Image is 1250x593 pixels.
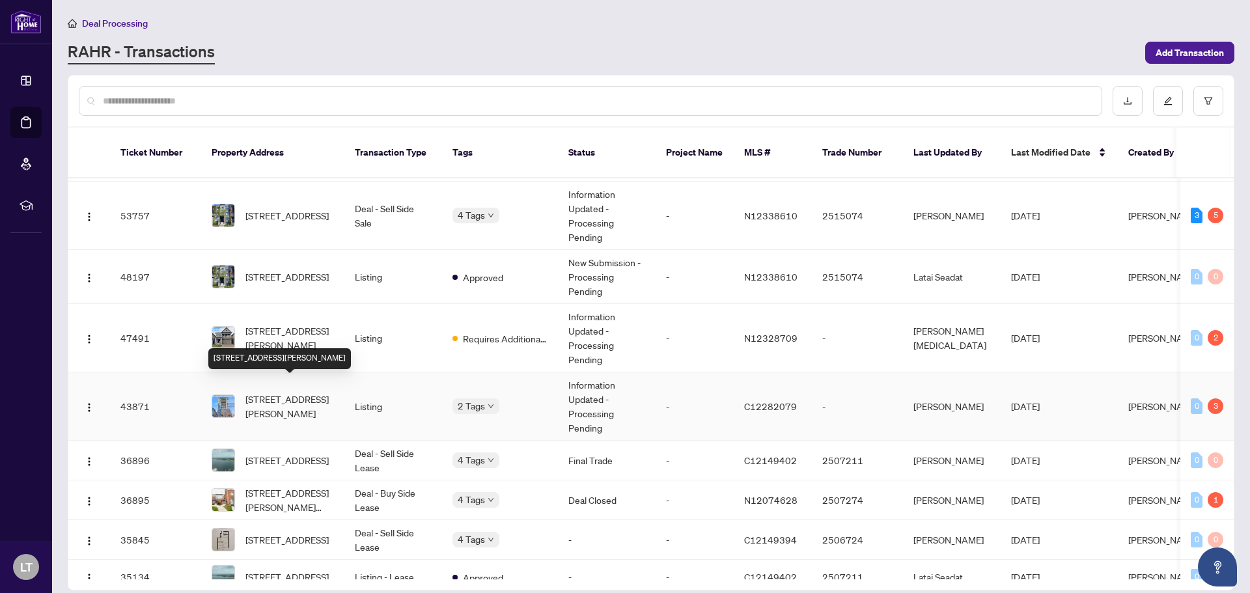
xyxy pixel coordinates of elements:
span: down [488,212,494,219]
td: Deal - Buy Side Lease [344,480,442,520]
span: C12149402 [744,571,797,583]
img: Logo [84,334,94,344]
td: [PERSON_NAME] [903,441,1001,480]
td: New Submission - Processing Pending [558,250,656,304]
img: thumbnail-img [212,489,234,511]
button: filter [1193,86,1223,116]
span: 4 Tags [458,208,485,223]
td: Information Updated - Processing Pending [558,372,656,441]
span: [PERSON_NAME] [1128,400,1199,412]
th: Status [558,128,656,178]
td: 2515074 [812,182,903,250]
span: [PERSON_NAME] [1128,571,1199,583]
span: [DATE] [1011,271,1040,283]
td: Deal - Sell Side Lease [344,520,442,560]
button: edit [1153,86,1183,116]
a: RAHR - Transactions [68,41,215,64]
span: 4 Tags [458,492,485,507]
td: Information Updated - Processing Pending [558,182,656,250]
button: download [1113,86,1143,116]
th: Created By [1118,128,1196,178]
img: thumbnail-img [212,395,234,417]
div: 5 [1208,208,1223,223]
th: Last Modified Date [1001,128,1118,178]
span: Add Transaction [1156,42,1224,63]
th: Ticket Number [110,128,201,178]
th: Transaction Type [344,128,442,178]
span: [DATE] [1011,454,1040,466]
span: Last Modified Date [1011,145,1090,159]
td: Deal - Sell Side Lease [344,441,442,480]
img: thumbnail-img [212,449,234,471]
span: [STREET_ADDRESS] [245,453,329,467]
td: 47491 [110,304,201,372]
span: Approved [463,270,503,284]
span: 2 Tags [458,398,485,413]
td: [PERSON_NAME] [903,480,1001,520]
div: 0 [1191,569,1202,585]
td: 35845 [110,520,201,560]
td: Final Trade [558,441,656,480]
span: [STREET_ADDRESS] [245,532,329,547]
span: [STREET_ADDRESS] [245,208,329,223]
span: C12149394 [744,534,797,545]
span: [PERSON_NAME] [1128,534,1199,545]
div: 0 [1208,269,1223,284]
span: download [1123,96,1132,105]
span: filter [1204,96,1213,105]
span: [PERSON_NAME] [1128,454,1199,466]
td: 2515074 [812,250,903,304]
img: logo [10,10,42,34]
span: down [488,536,494,543]
div: 0 [1208,532,1223,547]
span: N12074628 [744,494,798,506]
td: - [656,480,734,520]
span: [PERSON_NAME] [1128,494,1199,506]
img: Logo [84,212,94,222]
span: [PERSON_NAME] [1128,210,1199,221]
td: [PERSON_NAME] [903,182,1001,250]
button: Open asap [1198,547,1237,586]
span: Requires Additional Docs [463,331,548,346]
td: Listing [344,372,442,441]
td: 48197 [110,250,201,304]
div: 1 [1208,492,1223,508]
span: [STREET_ADDRESS] [245,570,329,584]
th: Last Updated By [903,128,1001,178]
span: Approved [463,570,503,585]
td: - [656,372,734,441]
td: [PERSON_NAME] [903,372,1001,441]
button: Logo [79,490,100,510]
span: edit [1163,96,1173,105]
div: 0 [1208,452,1223,468]
span: [DATE] [1011,534,1040,545]
td: - [656,520,734,560]
button: Logo [79,566,100,587]
td: [PERSON_NAME] [903,520,1001,560]
td: 53757 [110,182,201,250]
span: [STREET_ADDRESS][PERSON_NAME] [245,392,334,421]
span: [PERSON_NAME] [1128,271,1199,283]
div: 0 [1191,492,1202,508]
td: 36895 [110,480,201,520]
img: Logo [84,402,94,413]
span: [STREET_ADDRESS] [245,269,329,284]
img: thumbnail-img [212,204,234,227]
td: 43871 [110,372,201,441]
div: 0 [1191,269,1202,284]
span: N12338610 [744,271,798,283]
span: [DATE] [1011,332,1040,344]
button: Logo [79,396,100,417]
td: - [812,304,903,372]
span: N12328709 [744,332,798,344]
span: [DATE] [1011,400,1040,412]
span: [STREET_ADDRESS][PERSON_NAME][PERSON_NAME] [245,486,334,514]
button: Logo [79,266,100,287]
td: [PERSON_NAME][MEDICAL_DATA] [903,304,1001,372]
td: - [656,304,734,372]
img: thumbnail-img [212,266,234,288]
span: down [488,403,494,409]
button: Add Transaction [1145,42,1234,64]
button: Logo [79,205,100,226]
div: 2 [1208,330,1223,346]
